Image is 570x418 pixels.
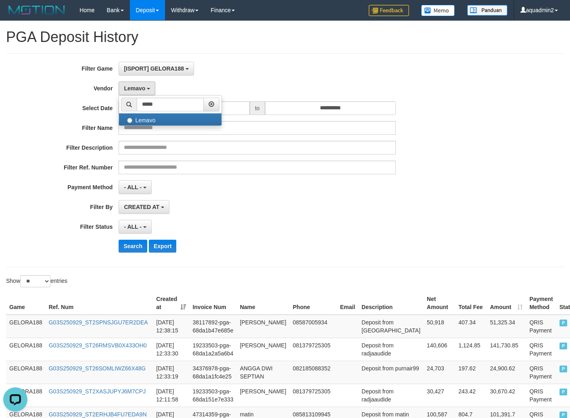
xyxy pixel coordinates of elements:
[153,384,189,407] td: [DATE] 12:11:58
[424,384,455,407] td: 30,427
[560,320,568,326] span: PAID
[487,315,526,338] td: 51,325.34
[119,180,151,194] button: - ALL -
[189,315,236,338] td: 38117892-pga-68da1b47e685e
[455,292,486,315] th: Total Fee
[6,275,67,287] label: Show entries
[487,292,526,315] th: Amount: activate to sort column ascending
[124,85,145,92] span: Lemavo
[237,384,290,407] td: [PERSON_NAME]
[358,292,424,315] th: Description
[250,101,265,115] span: to
[455,338,486,361] td: 1,124.85
[6,292,46,315] th: Game
[560,389,568,395] span: PAID
[358,315,424,338] td: Deposit from [GEOGRAPHIC_DATA]
[455,361,486,384] td: 197.62
[237,315,290,338] td: [PERSON_NAME]
[153,292,189,315] th: Created at: activate to sort column ascending
[237,338,290,361] td: [PERSON_NAME]
[424,361,455,384] td: 24,703
[421,5,455,16] img: Button%20Memo.svg
[290,361,337,384] td: 082185088352
[369,5,409,16] img: Feedback.jpg
[6,361,46,384] td: GELORA188
[467,5,507,16] img: panduan.png
[119,200,169,214] button: CREATED AT
[560,366,568,372] span: PAID
[526,338,556,361] td: QRIS Payment
[119,62,194,75] button: [ISPORT] GELORA188
[358,361,424,384] td: Deposit from purnair99
[49,388,146,395] a: G03S250929_ST2XASJUPYJ6M7CPJ
[119,113,221,125] label: Lemavo
[290,384,337,407] td: 081379725305
[127,118,132,123] input: Lemavo
[124,224,142,230] span: - ALL -
[49,319,148,326] a: G03S250929_ST2SPNSJGU7ER2DEA
[487,384,526,407] td: 30,670.42
[358,384,424,407] td: Deposit from radjaaudide
[49,365,146,372] a: G03S250929_ST26SOMLIWZ66X48G
[358,338,424,361] td: Deposit from radjaaudide
[119,240,147,253] button: Search
[189,361,236,384] td: 34376978-pga-68da1a1fc4e25
[290,338,337,361] td: 081379725305
[6,338,46,361] td: GELORA188
[526,315,556,338] td: QRIS Payment
[124,65,184,72] span: [ISPORT] GELORA188
[49,411,147,418] a: G03S250929_ST2ERHJB4FU7EDA9N
[487,338,526,361] td: 141,730.85
[49,342,147,349] a: G03S250929_ST26RMSVB0X433OH0
[526,361,556,384] td: QRIS Payment
[237,361,290,384] td: ANGGA DWI SEPTIAN
[119,220,151,234] button: - ALL -
[153,338,189,361] td: [DATE] 12:33:30
[189,384,236,407] td: 19233503-pga-68da151e7e333
[290,315,337,338] td: 08587005934
[487,361,526,384] td: 24,900.62
[6,29,564,45] h1: PGA Deposit History
[290,292,337,315] th: Phone
[455,315,486,338] td: 407.34
[3,3,27,27] button: Open LiveChat chat widget
[424,315,455,338] td: 50,918
[526,384,556,407] td: QRIS Payment
[6,4,67,16] img: MOTION_logo.png
[526,292,556,315] th: Payment Method
[337,292,358,315] th: Email
[124,204,159,210] span: CREATED AT
[560,343,568,349] span: PAID
[6,315,46,338] td: GELORA188
[149,240,176,253] button: Export
[124,184,142,190] span: - ALL -
[237,292,290,315] th: Name
[189,338,236,361] td: 19233503-pga-68da1a2a5a6b4
[46,292,153,315] th: Ref. Num
[189,292,236,315] th: Invoice Num
[153,361,189,384] td: [DATE] 12:33:19
[424,338,455,361] td: 140,606
[424,292,455,315] th: Net Amount
[119,82,155,95] button: Lemavo
[455,384,486,407] td: 243.42
[20,275,50,287] select: Showentries
[153,315,189,338] td: [DATE] 12:38:15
